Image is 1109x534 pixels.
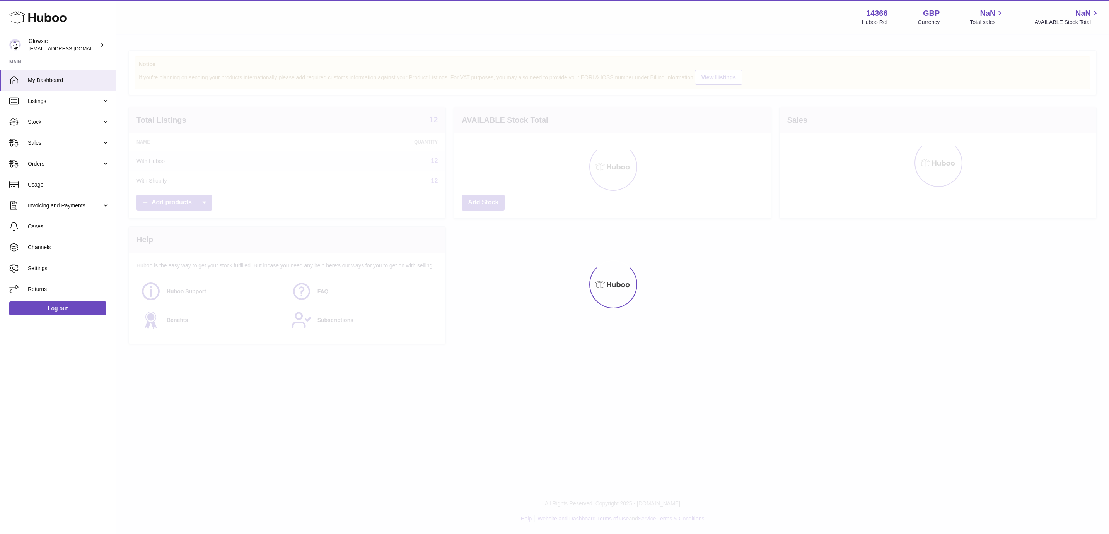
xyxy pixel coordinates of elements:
div: Glowxie [29,38,98,52]
a: Log out [9,301,106,315]
img: internalAdmin-14366@internal.huboo.com [9,39,21,51]
span: Total sales [970,19,1004,26]
span: Channels [28,244,110,251]
span: NaN [980,8,995,19]
span: Sales [28,139,102,147]
div: Currency [918,19,940,26]
strong: GBP [923,8,940,19]
span: Usage [28,181,110,188]
span: Orders [28,160,102,168]
span: [EMAIL_ADDRESS][DOMAIN_NAME] [29,45,114,51]
span: Settings [28,265,110,272]
div: Huboo Ref [862,19,888,26]
span: AVAILABLE Stock Total [1034,19,1100,26]
a: NaN Total sales [970,8,1004,26]
span: Invoicing and Payments [28,202,102,209]
a: NaN AVAILABLE Stock Total [1034,8,1100,26]
span: NaN [1075,8,1091,19]
span: Listings [28,98,102,105]
span: Stock [28,118,102,126]
strong: 14366 [866,8,888,19]
span: My Dashboard [28,77,110,84]
span: Cases [28,223,110,230]
span: Returns [28,286,110,293]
